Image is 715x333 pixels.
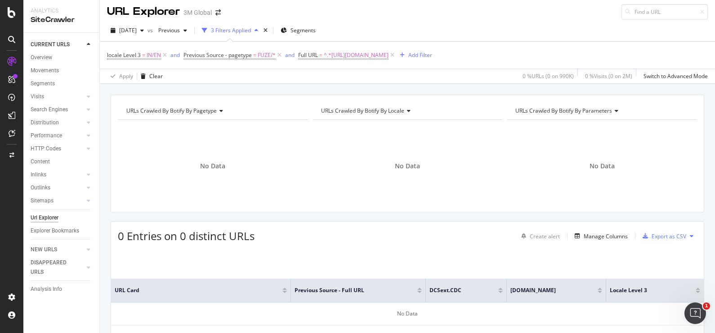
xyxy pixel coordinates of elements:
h4: URLs Crawled By Botify By locale [319,104,495,118]
h4: URLs Crawled By Botify By pagetype [125,104,300,118]
a: Movements [31,66,93,75]
button: and [170,51,180,59]
div: Inlinks [31,170,46,180]
button: Apply [107,69,133,83]
a: Performance [31,131,84,140]
div: Clear [149,72,163,80]
span: [DOMAIN_NAME] [510,286,584,294]
div: Sitemaps [31,196,54,206]
div: Explorer Bookmarks [31,226,79,236]
div: Performance [31,131,62,140]
a: Sitemaps [31,196,84,206]
button: Segments [277,23,319,38]
span: = [319,51,322,59]
div: Segments [31,79,55,88]
span: 2025 Sep. 14th [119,26,137,34]
span: 1 [703,302,710,310]
div: Overview [31,53,52,62]
a: Content [31,157,93,166]
div: 0 % URLs ( 0 on 990K ) [523,72,574,80]
div: times [262,26,269,35]
div: Manage Columns [584,232,628,240]
a: Visits [31,92,84,101]
span: ^.*[URL][DOMAIN_NAME] [324,49,389,61]
div: Add Filter [408,51,432,59]
span: No Data [200,162,225,171]
div: Analysis Info [31,285,62,294]
div: arrow-right-arrow-left [215,9,221,16]
a: CURRENT URLS [31,40,84,49]
a: Segments [31,79,93,88]
a: HTTP Codes [31,144,84,153]
button: and [285,51,295,59]
div: Search Engines [31,105,68,114]
span: Segments [290,26,316,34]
a: Distribution [31,118,84,127]
a: Url Explorer [31,213,93,223]
span: IN/EN [147,49,161,61]
span: = [253,51,256,59]
span: Previous [155,26,180,34]
span: locale Level 3 [107,51,141,59]
span: URLs Crawled By Botify By pagetype [126,107,217,114]
span: Full URL [298,51,318,59]
div: 3M Global [183,8,212,17]
span: No Data [590,162,615,171]
div: Switch to Advanced Mode [643,72,708,80]
div: CURRENT URLS [31,40,70,49]
a: DISAPPEARED URLS [31,258,84,277]
button: Switch to Advanced Mode [640,69,708,83]
div: NEW URLS [31,245,57,254]
div: Apply [119,72,133,80]
a: Inlinks [31,170,84,180]
span: No Data [395,162,420,171]
span: DCSext.CDC [429,286,485,294]
div: 3 Filters Applied [211,26,251,34]
input: Find a URL [621,4,708,20]
button: 3 Filters Applied [198,23,262,38]
a: Search Engines [31,105,84,114]
div: Url Explorer [31,213,58,223]
div: Content [31,157,50,166]
button: Manage Columns [571,231,628,241]
div: URL Explorer [107,4,180,19]
div: SiteCrawler [31,15,92,25]
span: vs [147,26,155,34]
div: 0 % Visits ( 0 on 2M ) [585,72,632,80]
span: Previous Source - pagetype [183,51,252,59]
span: URLs Crawled By Botify By locale [321,107,404,114]
a: Analysis Info [31,285,93,294]
div: DISAPPEARED URLS [31,258,76,277]
span: URL Card [115,286,280,294]
button: Previous [155,23,191,38]
span: locale Level 3 [610,286,682,294]
button: Clear [137,69,163,83]
div: Distribution [31,118,59,127]
div: Movements [31,66,59,75]
a: NEW URLS [31,245,84,254]
button: [DATE] [107,23,147,38]
span: = [142,51,145,59]
div: No Data [111,302,704,325]
a: Outlinks [31,183,84,193]
span: FUZE/* [258,49,276,61]
a: Explorer Bookmarks [31,226,93,236]
button: Add Filter [396,50,432,61]
button: Create alert [518,229,560,243]
a: Overview [31,53,93,62]
div: HTTP Codes [31,144,61,153]
span: 0 Entries on 0 distinct URLs [118,228,255,243]
span: Previous Source - Full URL [295,286,404,294]
button: Export as CSV [639,229,686,243]
div: Analytics [31,7,92,15]
div: Create alert [530,232,560,240]
h4: URLs Crawled By Botify By parameters [514,104,689,118]
iframe: Intercom live chat [684,302,706,324]
div: Visits [31,92,44,101]
span: URLs Crawled By Botify By parameters [515,107,612,114]
div: Export as CSV [652,232,686,240]
div: Outlinks [31,183,50,193]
